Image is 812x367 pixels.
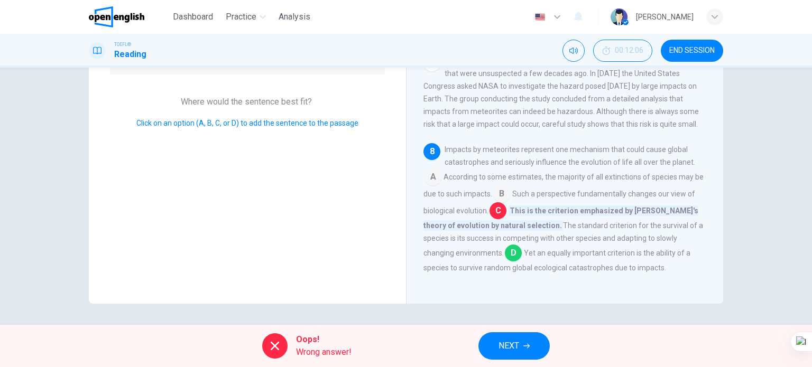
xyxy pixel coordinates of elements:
div: [PERSON_NAME] [636,11,694,23]
span: TOEFL® [114,41,131,48]
span: 00:12:06 [615,46,643,55]
span: Oops! [296,333,352,346]
span: Where would the sentence best fit? [181,97,314,107]
span: Impacts by meteorites represent one mechanism that could cause global catastrophes and seriously ... [445,145,695,166]
div: Hide [593,40,652,62]
button: END SESSION [661,40,723,62]
span: Yet an equally important criterion is the ability of a species to survive random global ecologica... [423,249,690,272]
span: A [425,168,441,185]
span: C [490,202,506,219]
img: Profile picture [611,8,628,25]
span: B [493,185,510,202]
div: Mute [562,40,585,62]
span: Such a perspective fundamentally changes our view of biological evolution. [423,190,695,215]
button: Dashboard [169,7,217,26]
span: The standard criterion for the survival of a species is its success in competing with other speci... [423,221,703,257]
button: Practice [222,7,270,26]
span: D [505,244,522,261]
span: According to some estimates, the majority of all extinctions of species may be due to such impacts. [423,173,704,198]
div: 8 [423,143,440,160]
button: 00:12:06 [593,40,652,62]
button: Analysis [274,7,315,26]
span: This is the criterion emphasized by [PERSON_NAME]'s theory of evolution by natural selection. [423,205,698,231]
span: END SESSION [669,46,715,55]
span: Click on an option (A, B, C, or D) to add the sentence to the passage [136,119,358,127]
span: Wrong answer! [296,346,352,359]
span: Analysis [279,11,310,23]
img: OpenEnglish logo [89,6,144,27]
span: Dashboard [173,11,213,23]
span: NEXT [499,338,519,353]
a: OpenEnglish logo [89,6,169,27]
img: en [533,13,547,21]
h1: Reading [114,48,146,61]
button: NEXT [478,332,550,360]
span: Practice [226,11,256,23]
